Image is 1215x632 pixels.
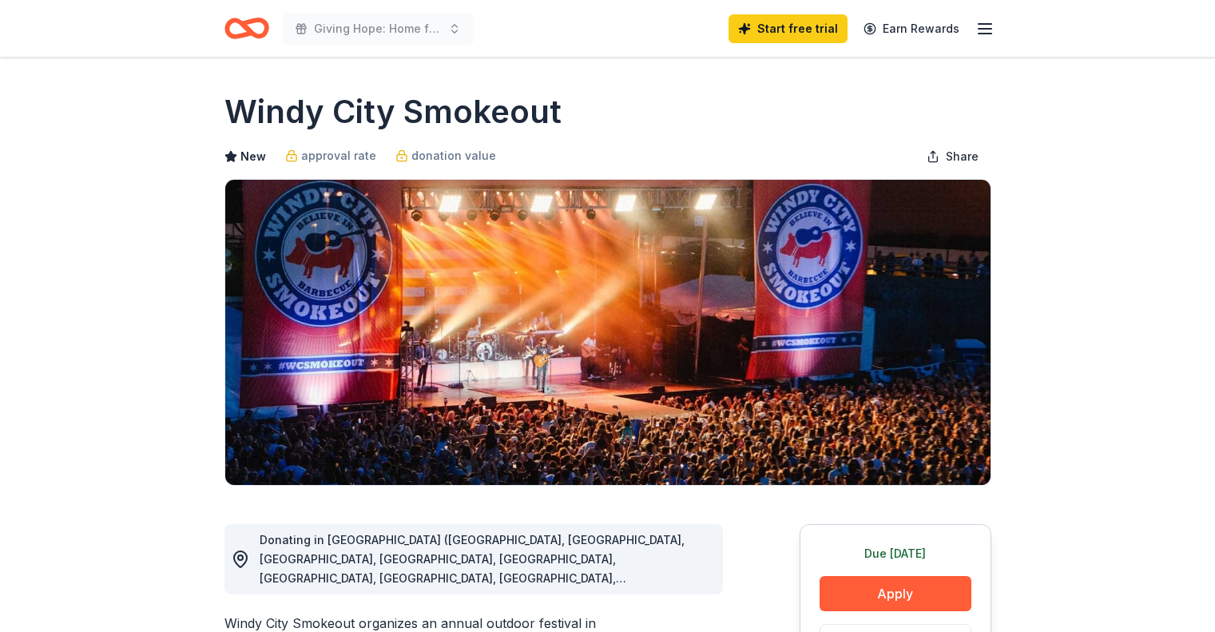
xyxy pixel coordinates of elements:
span: Giving Hope: Home for the Harvest [314,19,442,38]
img: Image for Windy City Smokeout [225,180,991,485]
span: approval rate [301,146,376,165]
span: Donating in [GEOGRAPHIC_DATA] ([GEOGRAPHIC_DATA], [GEOGRAPHIC_DATA], [GEOGRAPHIC_DATA], [GEOGRAPH... [260,533,685,604]
a: Home [224,10,269,47]
a: Start free trial [729,14,848,43]
div: Due [DATE] [820,544,971,563]
button: Apply [820,576,971,611]
a: approval rate [285,146,376,165]
button: Giving Hope: Home for the Harvest [282,13,474,45]
a: Earn Rewards [854,14,969,43]
span: New [240,147,266,166]
span: donation value [411,146,496,165]
button: Share [914,141,991,173]
h1: Windy City Smokeout [224,89,562,134]
a: donation value [395,146,496,165]
span: Share [946,147,979,166]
